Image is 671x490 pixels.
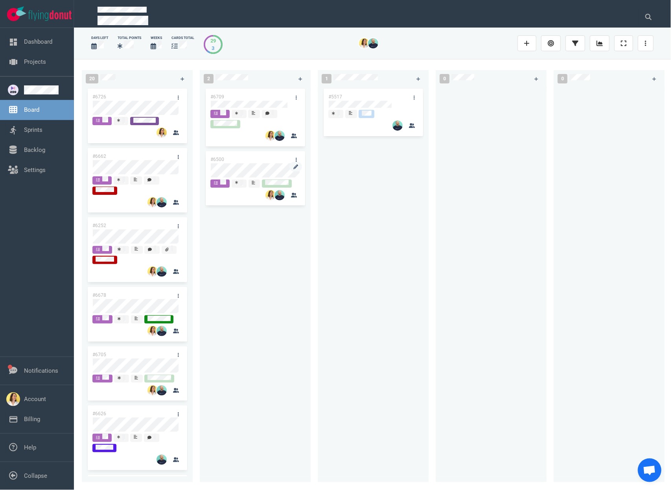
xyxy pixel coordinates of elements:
[157,197,167,207] img: 26
[92,292,106,298] a: #6678
[24,146,45,153] a: Backlog
[147,385,158,396] img: 26
[157,385,167,396] img: 26
[265,131,276,141] img: 26
[210,44,216,52] div: 3
[28,10,72,21] img: Flying Donut text logo
[558,74,568,83] span: 0
[157,266,167,277] img: 26
[265,190,276,200] img: 26
[147,266,158,277] img: 26
[147,326,158,336] img: 26
[210,157,224,162] a: #6500
[368,38,378,48] img: 26
[24,367,58,374] a: Notifications
[440,74,450,83] span: 0
[118,35,141,41] div: Total Points
[157,128,167,138] img: 26
[92,223,106,228] a: #6252
[322,74,332,83] span: 1
[359,38,369,48] img: 26
[171,35,194,41] div: cards total
[157,326,167,336] img: 26
[24,126,42,133] a: Sprints
[328,94,342,100] a: #5517
[92,411,106,416] a: #6626
[157,455,167,465] img: 26
[275,131,285,141] img: 26
[210,94,224,100] a: #6709
[92,352,106,357] a: #6705
[638,459,662,482] div: Ouvrir le chat
[92,94,106,100] a: #6726
[24,38,52,45] a: Dashboard
[393,120,403,131] img: 26
[24,444,36,451] a: Help
[151,35,162,41] div: Weeks
[24,166,46,174] a: Settings
[24,58,46,65] a: Projects
[24,416,40,423] a: Billing
[92,153,106,159] a: #6662
[24,106,39,113] a: Board
[86,74,98,83] span: 20
[204,74,214,83] span: 2
[24,472,47,479] a: Collapse
[91,35,108,41] div: days left
[275,190,285,200] img: 26
[147,197,158,207] img: 26
[210,37,216,44] div: 29
[24,396,46,403] a: Account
